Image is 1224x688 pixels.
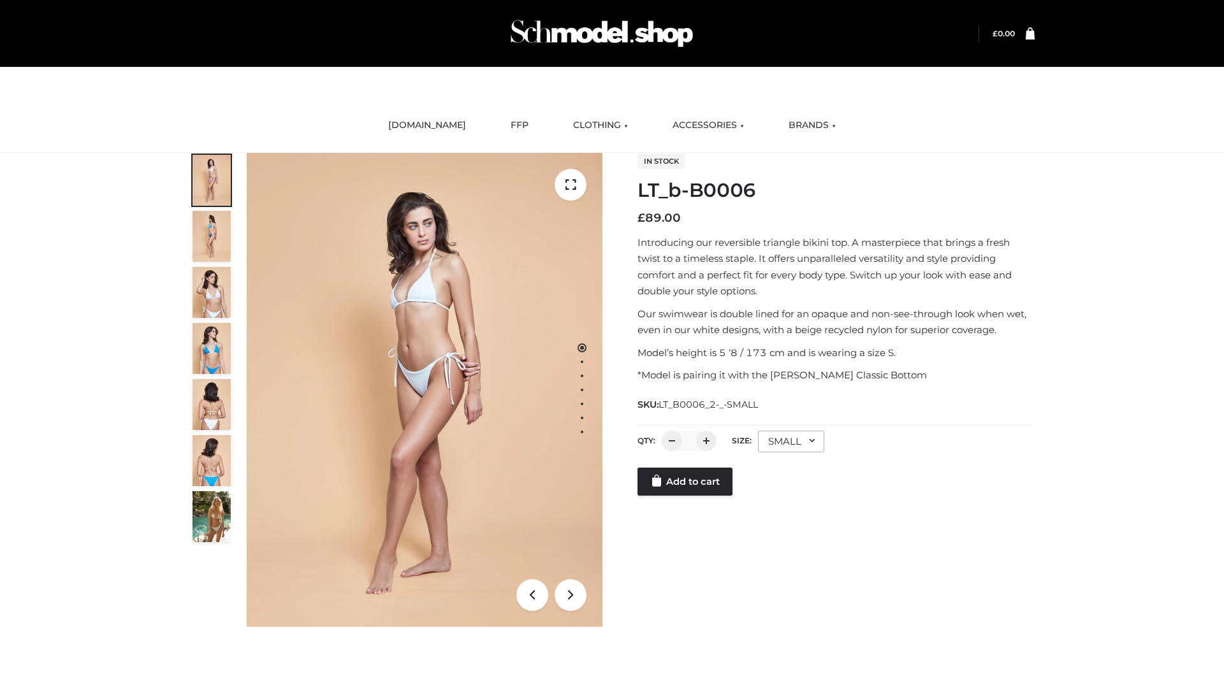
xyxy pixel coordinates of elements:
span: £ [637,211,645,225]
p: Model’s height is 5 ‘8 / 173 cm and is wearing a size S. [637,345,1035,361]
span: LT_B0006_2-_-SMALL [659,399,758,410]
a: FFP [501,111,538,140]
p: *Model is pairing it with the [PERSON_NAME] Classic Bottom [637,367,1035,383]
a: BRANDS [779,111,845,140]
img: ArielClassicBikiniTop_CloudNine_AzureSky_OW114ECO_1-scaled.jpg [193,155,231,206]
div: SMALL [758,431,824,452]
span: £ [993,29,998,38]
a: CLOTHING [564,111,637,140]
img: ArielClassicBikiniTop_CloudNine_AzureSky_OW114ECO_2-scaled.jpg [193,211,231,262]
a: Add to cart [637,468,732,496]
p: Introducing our reversible triangle bikini top. A masterpiece that brings a fresh twist to a time... [637,234,1035,299]
img: ArielClassicBikiniTop_CloudNine_AzureSky_OW114ECO_8-scaled.jpg [193,435,231,486]
img: ArielClassicBikiniTop_CloudNine_AzureSky_OW114ECO_4-scaled.jpg [193,323,231,374]
label: QTY: [637,436,655,445]
a: £0.00 [993,29,1015,38]
img: ArielClassicBikiniTop_CloudNine_AzureSky_OW114ECO_7-scaled.jpg [193,379,231,430]
bdi: 89.00 [637,211,681,225]
h1: LT_b-B0006 [637,179,1035,202]
a: ACCESSORIES [663,111,754,140]
img: Arieltop_CloudNine_AzureSky2.jpg [193,491,231,542]
img: ArielClassicBikiniTop_CloudNine_AzureSky_OW114ECO_1 [247,153,602,627]
label: Size: [732,436,752,445]
span: SKU: [637,397,759,412]
p: Our swimwear is double lined for an opaque and non-see-through look when wet, even in our white d... [637,306,1035,338]
a: [DOMAIN_NAME] [379,111,476,140]
span: In stock [637,154,685,169]
img: Schmodel Admin 964 [506,8,697,59]
bdi: 0.00 [993,29,1015,38]
img: ArielClassicBikiniTop_CloudNine_AzureSky_OW114ECO_3-scaled.jpg [193,267,231,318]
